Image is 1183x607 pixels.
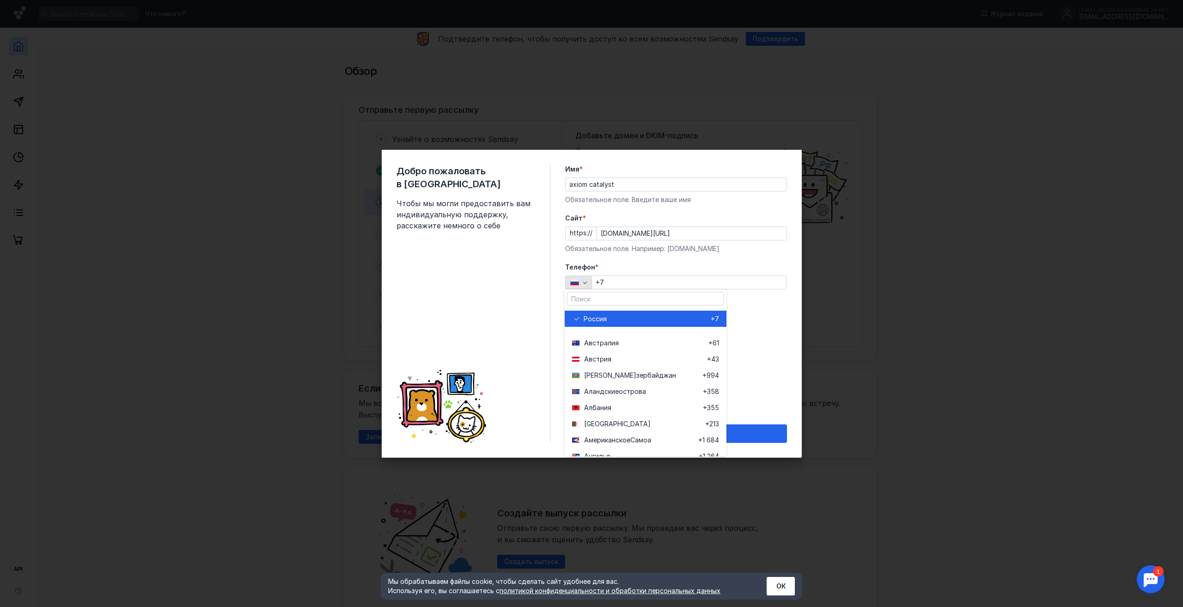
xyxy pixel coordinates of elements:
[396,198,535,231] span: Чтобы мы могли предоставить вам индивидуальную поддержку, расскажите немного о себе
[21,6,31,16] div: 1
[619,387,646,396] span: острова
[565,335,726,351] button: Австралия+61
[396,165,535,190] span: Добро пожаловать в [GEOGRAPHIC_DATA]
[584,403,600,412] span: Алба
[565,432,726,448] button: АмериканскоеСамоа+1 684
[565,308,726,456] div: grid
[584,452,599,461] span: Анги
[565,367,726,383] button: [PERSON_NAME]зербайджан+994
[767,577,795,595] button: ОК
[615,338,619,348] span: я
[600,403,611,412] span: ния
[707,355,719,364] span: +43
[584,371,636,380] span: [PERSON_NAME]
[567,292,724,305] input: Поиск
[565,448,726,464] button: Ангилья+1 264
[708,338,719,348] span: +61
[584,419,651,429] span: [GEOGRAPHIC_DATA]
[703,387,719,396] span: +358
[592,314,607,324] span: ссия
[388,577,744,595] div: Мы обрабатываем файлы cookie, чтобы сделать сайт удобнее для вас. Используя его, вы соглашаетесь c
[702,371,719,380] span: +994
[636,371,676,380] span: зербайджан
[600,355,611,364] span: рия
[565,351,726,367] button: Австрия+43
[705,419,719,429] span: +213
[565,195,787,204] div: Обязательное поле. Введите ваше имя
[584,387,619,396] span: Аландские
[565,165,579,174] span: Имя
[565,416,726,432] button: [GEOGRAPHIC_DATA]+213
[565,263,595,272] span: Телефон
[584,435,630,445] span: Американское
[703,403,719,412] span: +355
[711,314,719,324] span: +7
[565,383,726,399] button: Аландскиеострова+358
[565,311,726,327] button: Россия+7
[699,452,719,461] span: +1 264
[630,435,651,445] span: Самоа
[584,338,615,348] span: Австрали
[584,355,600,364] span: Авст
[584,314,592,324] span: Ро
[565,399,726,416] button: Албания+355
[500,587,720,595] a: политикой конфиденциальности и обработки персональных данных
[565,214,583,223] span: Cайт
[565,244,787,253] div: Обязательное поле. Например: [DOMAIN_NAME]
[698,435,719,445] span: +1 684
[599,452,610,461] span: лья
